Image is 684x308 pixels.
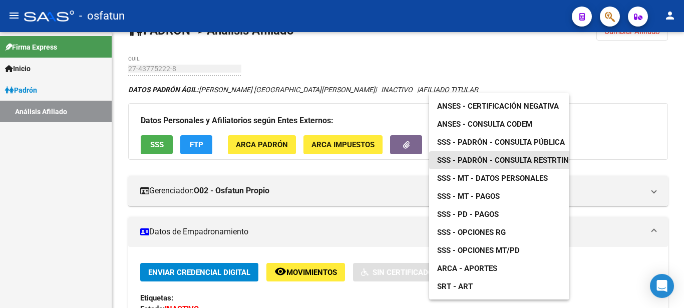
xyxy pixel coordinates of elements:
[437,192,500,201] span: SSS - MT - Pagos
[429,151,594,169] a: SSS - Padrón - Consulta Restrtingida
[437,246,520,255] span: SSS - Opciones MT/PD
[650,274,674,298] div: Open Intercom Messenger
[429,205,507,223] a: SSS - PD - Pagos
[429,133,573,151] a: SSS - Padrón - Consulta Pública
[437,282,473,291] span: SRT - ART
[429,187,508,205] a: SSS - MT - Pagos
[429,115,540,133] a: ANSES - Consulta CODEM
[437,120,532,129] span: ANSES - Consulta CODEM
[437,264,497,273] span: ARCA - Aportes
[437,228,506,237] span: SSS - Opciones RG
[429,169,556,187] a: SSS - MT - Datos Personales
[429,241,528,259] a: SSS - Opciones MT/PD
[429,223,514,241] a: SSS - Opciones RG
[437,138,565,147] span: SSS - Padrón - Consulta Pública
[429,259,505,277] a: ARCA - Aportes
[437,174,548,183] span: SSS - MT - Datos Personales
[437,102,559,111] span: ANSES - Certificación Negativa
[437,210,499,219] span: SSS - PD - Pagos
[429,97,567,115] a: ANSES - Certificación Negativa
[437,156,586,165] span: SSS - Padrón - Consulta Restrtingida
[429,277,569,295] a: SRT - ART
